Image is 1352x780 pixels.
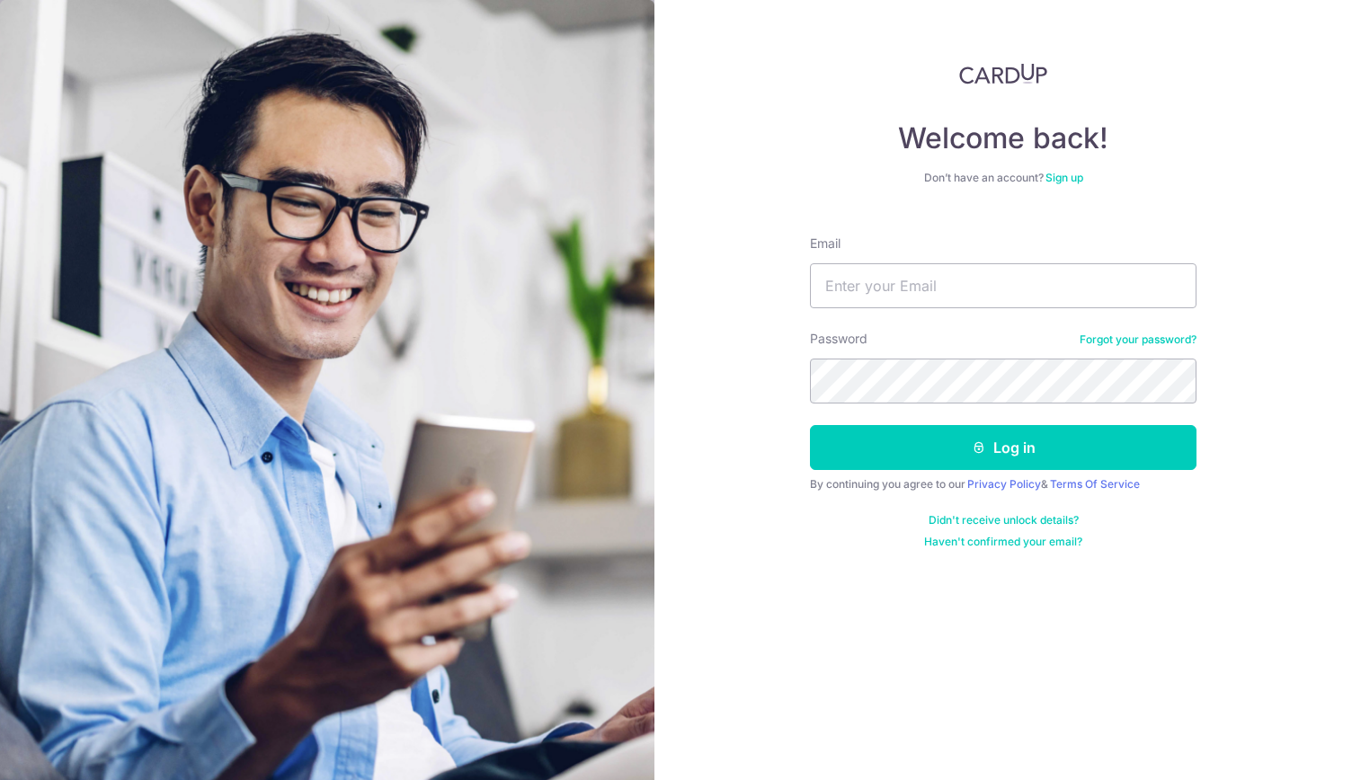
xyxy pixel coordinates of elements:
[1045,171,1083,184] a: Sign up
[959,63,1047,84] img: CardUp Logo
[810,330,867,348] label: Password
[810,171,1196,185] div: Don’t have an account?
[1050,477,1140,491] a: Terms Of Service
[1080,332,1196,347] a: Forgot your password?
[810,120,1196,156] h4: Welcome back!
[929,513,1079,527] a: Didn't receive unlock details?
[810,263,1196,308] input: Enter your Email
[967,477,1041,491] a: Privacy Policy
[810,477,1196,492] div: By continuing you agree to our &
[810,425,1196,470] button: Log in
[924,535,1082,549] a: Haven't confirmed your email?
[810,235,841,253] label: Email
